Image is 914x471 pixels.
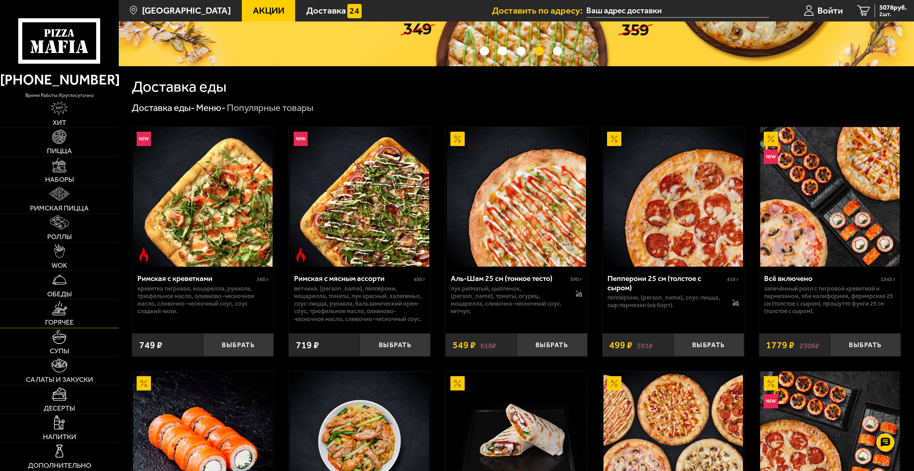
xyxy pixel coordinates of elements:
button: точки переключения [517,47,526,56]
span: Римская пицца [30,205,89,212]
img: Новинка [294,132,308,146]
img: Новинка [764,150,778,164]
span: Войти [817,6,843,15]
span: [GEOGRAPHIC_DATA] [142,6,231,15]
span: 400 г [414,276,425,282]
span: 499 ₽ [609,340,632,350]
img: Новинка [137,132,151,146]
span: 390 г [570,276,582,282]
span: Наборы [45,176,74,183]
img: Всё включено [760,127,900,267]
span: 749 ₽ [139,340,162,350]
img: Акционный [764,132,778,146]
button: точки переключения [553,47,562,56]
span: 1779 ₽ [766,340,795,350]
img: Острое блюдо [137,248,151,262]
span: 2 шт. [879,11,907,17]
span: Доставить по адресу: [492,6,586,15]
img: Новинка [764,394,778,408]
span: 719 ₽ [296,340,319,350]
span: Акции [253,6,284,15]
span: Обеды [47,291,72,298]
img: Римская с креветками [133,127,273,267]
span: Супы [50,348,69,355]
img: Аль-Шам 25 см (тонкое тесто) [447,127,586,267]
img: Акционный [607,376,621,390]
span: 549 ₽ [453,340,476,350]
button: Выбрать [830,333,901,356]
div: Аль-Шам 25 см (тонкое тесто) [451,274,568,283]
span: Роллы [47,233,72,241]
div: Римская с мясным ассорти [294,274,412,283]
a: НовинкаОстрое блюдоРимская с креветками [132,127,274,267]
img: Острое блюдо [294,248,308,262]
button: точки переключения [535,47,544,56]
button: Выбрать [203,333,274,356]
span: 1345 г [881,276,895,282]
a: АкционныйНовинкаВсё включено [759,127,901,267]
span: 5078 руб. [879,4,907,11]
button: точки переключения [480,47,489,56]
p: креветка тигровая, моцарелла, руккола, трюфельное масло, оливково-чесночное масло, сливочно-чесно... [137,285,269,315]
span: Пицца [47,147,72,155]
div: Римская с креветками [137,274,255,283]
a: Доставка еды- [132,102,195,113]
button: точки переключения [498,47,507,56]
img: Акционный [137,376,151,390]
img: Акционный [450,376,465,390]
span: Горячее [45,319,74,326]
span: Дополнительно [28,462,91,469]
button: Выбрать [517,333,587,356]
img: Акционный [450,132,465,146]
div: Всё включено [764,274,879,283]
img: Пепперони 25 см (толстое с сыром) [603,127,743,267]
span: Хит [53,119,66,126]
p: лук репчатый, цыпленок, [PERSON_NAME], томаты, огурец, моцарелла, сливочно-чесночный соус, кетчуп. [451,285,566,315]
button: Выбрать [673,333,744,356]
span: 360 г [257,276,269,282]
div: Популярные товары [227,102,313,114]
span: 410 г [727,276,739,282]
a: АкционныйАль-Шам 25 см (тонкое тесто) [445,127,587,267]
p: ветчина, [PERSON_NAME], пепперони, моцарелла, томаты, лук красный, халапеньо, соус-пицца, руккола... [294,285,425,323]
img: Акционный [607,132,621,146]
span: WOK [52,262,67,269]
s: 618 ₽ [480,340,496,350]
a: Меню- [196,102,226,113]
span: Доставка [306,6,346,15]
button: Выбрать [360,333,430,356]
div: Пепперони 25 см (толстое с сыром) [607,274,725,292]
a: НовинкаОстрое блюдоРимская с мясным ассорти [289,127,430,267]
input: Ваш адрес доставки [586,4,769,18]
s: 2306 ₽ [800,340,819,350]
img: 15daf4d41897b9f0e9f617042186c801.svg [347,4,362,18]
img: Акционный [764,376,778,390]
span: Напитки [43,433,76,441]
s: 591 ₽ [637,340,653,350]
p: пепперони, [PERSON_NAME], соус-пицца, сыр пармезан (на борт). [607,294,723,309]
img: Римская с мясным ассорти [290,127,429,267]
span: Десерты [44,405,75,412]
span: Салаты и закуски [26,376,93,383]
h1: Доставка еды [132,79,226,94]
a: АкционныйПепперони 25 см (толстое с сыром) [602,127,744,267]
p: Запечённый ролл с тигровой креветкой и пармезаном, Эби Калифорния, Фермерская 25 см (толстое с сы... [764,285,895,315]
